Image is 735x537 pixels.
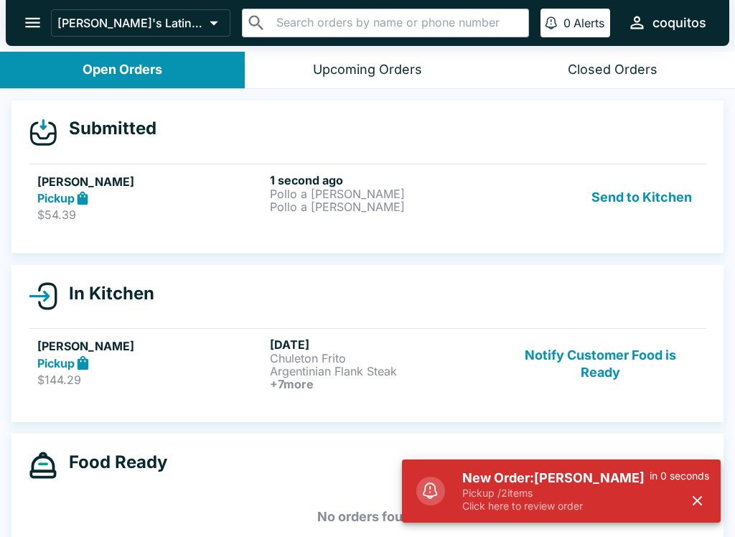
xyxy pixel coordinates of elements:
p: Chuleton Frito [270,352,497,365]
h5: [PERSON_NAME] [37,337,264,355]
div: Upcoming Orders [313,62,422,78]
button: coquitos [622,7,712,38]
p: Click here to review order [462,500,650,513]
p: Pollo a [PERSON_NAME] [270,200,497,213]
a: [PERSON_NAME]Pickup$54.391 second agoPollo a [PERSON_NAME]Pollo a [PERSON_NAME]Send to Kitchen [29,164,706,231]
button: [PERSON_NAME]'s Latin Cuisine [51,9,230,37]
p: $54.39 [37,207,264,222]
p: 0 [563,16,571,30]
h5: New Order: [PERSON_NAME] [462,470,650,487]
button: Send to Kitchen [586,173,698,223]
strong: Pickup [37,191,75,205]
p: Pickup / 2 items [462,487,650,500]
button: open drawer [14,4,51,41]
p: in 0 seconds [650,470,709,482]
h6: + 7 more [270,378,497,391]
h5: [PERSON_NAME] [37,173,264,190]
h6: [DATE] [270,337,497,352]
div: coquitos [652,14,706,32]
p: $144.29 [37,373,264,387]
div: Open Orders [83,62,162,78]
h6: 1 second ago [270,173,497,187]
button: Notify Customer Food is Ready [503,337,698,391]
p: Alerts [574,16,604,30]
h4: Food Ready [57,452,167,473]
p: [PERSON_NAME]'s Latin Cuisine [57,16,204,30]
a: [PERSON_NAME]Pickup$144.29[DATE]Chuleton FritoArgentinian Flank Steak+7moreNotify Customer Food i... [29,328,706,399]
p: Pollo a [PERSON_NAME] [270,187,497,200]
h4: In Kitchen [57,283,154,304]
input: Search orders by name or phone number [272,13,523,33]
h4: Submitted [57,118,156,139]
div: Closed Orders [568,62,657,78]
p: Argentinian Flank Steak [270,365,497,378]
strong: Pickup [37,356,75,370]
